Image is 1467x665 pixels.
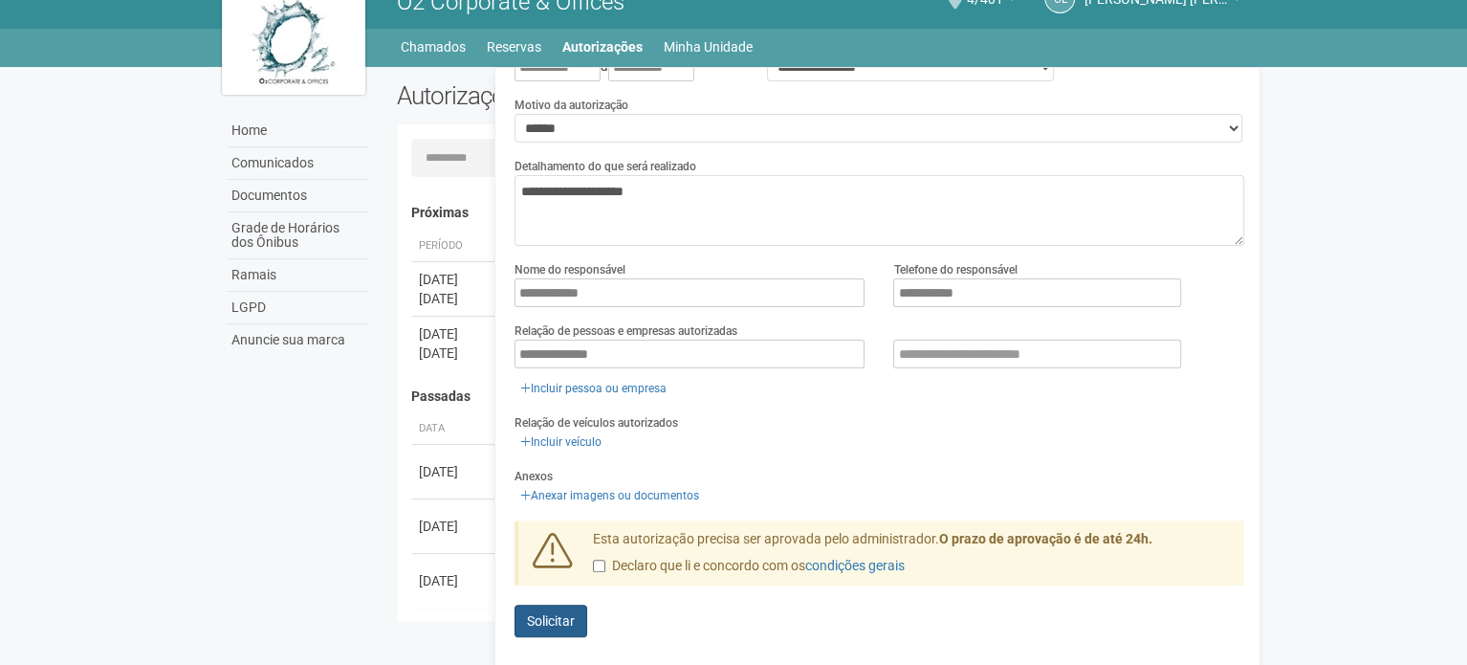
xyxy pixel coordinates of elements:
div: [DATE] [419,571,490,590]
div: [DATE] [419,289,490,308]
label: Relação de veículos autorizados [515,414,678,432]
th: Data [411,413,497,445]
h2: Autorizações [397,81,806,110]
a: LGPD [227,292,368,324]
div: Esta autorização precisa ser aprovada pelo administrador. [579,530,1244,586]
a: Minha Unidade [664,33,753,60]
th: Período [411,231,497,262]
a: condições gerais [805,558,905,573]
label: Detalhamento do que será realizado [515,158,696,175]
a: Ramais [227,259,368,292]
a: Comunicados [227,147,368,180]
h4: Passadas [411,389,1231,404]
a: Autorizações [562,33,643,60]
button: Solicitar [515,605,587,637]
div: [DATE] [419,462,490,481]
label: Relação de pessoas e empresas autorizadas [515,322,737,340]
input: Declaro que li e concordo com oscondições gerais [593,560,605,572]
span: Solicitar [527,613,575,629]
div: [DATE] [419,324,490,344]
label: Declaro que li e concordo com os [593,557,905,576]
div: [DATE] [419,270,490,289]
a: Chamados [401,33,466,60]
a: Home [227,115,368,147]
a: Incluir pessoa ou empresa [515,378,672,399]
a: Reservas [487,33,541,60]
label: Telefone do responsável [893,261,1017,278]
a: Incluir veículo [515,432,607,453]
label: Anexos [515,468,553,485]
div: [DATE] [419,517,490,536]
label: Nome do responsável [515,261,625,278]
h4: Próximas [411,206,1231,220]
a: Documentos [227,180,368,212]
label: Motivo da autorização [515,97,628,114]
a: Grade de Horários dos Ônibus [227,212,368,259]
a: Anexar imagens ou documentos [515,485,705,506]
strong: O prazo de aprovação é de até 24h. [939,531,1152,546]
a: Anuncie sua marca [227,324,368,356]
div: [DATE] [419,344,490,363]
